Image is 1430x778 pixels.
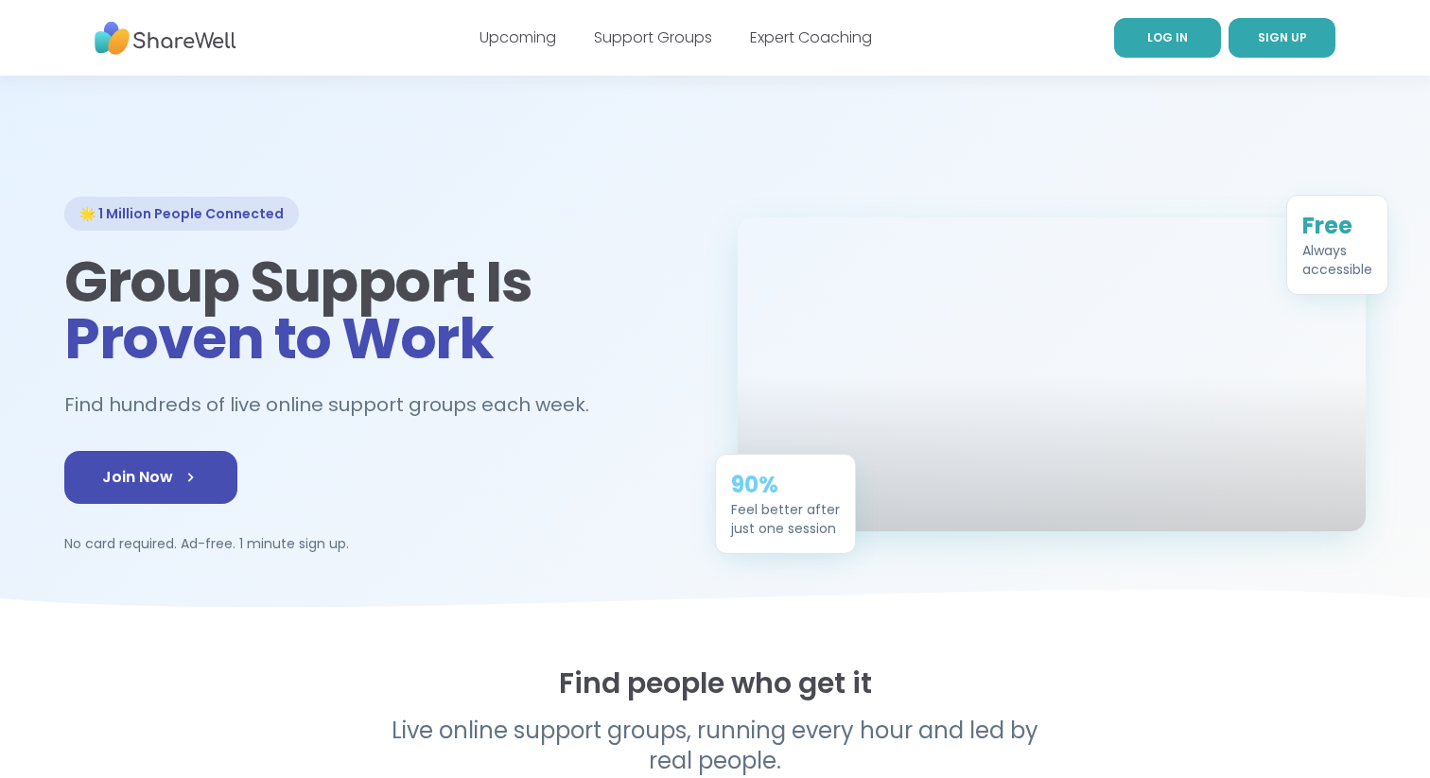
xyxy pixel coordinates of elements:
span: Join Now [102,466,200,489]
span: LOG IN [1147,29,1188,45]
span: Proven to Work [64,299,493,378]
span: SIGN UP [1258,29,1307,45]
div: 🌟 1 Million People Connected [64,197,299,231]
a: Support Groups [594,26,712,48]
h2: Find hundreds of live online support groups each week. [64,389,609,421]
p: No card required. Ad-free. 1 minute sign up. [64,534,692,553]
div: Always accessible [1302,241,1372,279]
a: Expert Coaching [750,26,872,48]
img: ShareWell Nav Logo [95,12,236,64]
a: SIGN UP [1229,18,1335,58]
a: LOG IN [1114,18,1221,58]
h1: Group Support Is [64,253,692,367]
div: 90% [731,470,840,500]
div: Free [1302,211,1372,241]
a: Join Now [64,451,237,504]
p: Live online support groups, running every hour and led by real people. [352,716,1078,776]
h2: Find people who get it [64,666,1366,700]
div: Feel better after just one session [731,500,840,538]
a: Upcoming [480,26,556,48]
